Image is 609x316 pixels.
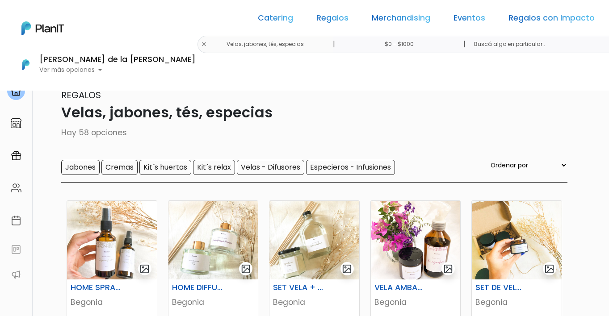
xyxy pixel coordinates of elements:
img: feedback-78b5a0c8f98aac82b08bfc38622c3050aee476f2c9584af64705fc4e61158814.svg [11,244,21,255]
button: PlanIt Logo [PERSON_NAME] de la [PERSON_NAME] Ver más opciones [11,53,196,76]
a: Regalos [316,14,349,25]
input: Especieros - Infusiones [306,160,395,175]
input: Kit´s huertas [139,160,191,175]
p: Begonia [273,296,356,308]
h6: SET VELA + DIFFUSER [268,283,330,292]
h6: VELA AMBAR + HOME SPRAY [369,283,431,292]
img: PlanIt Logo [16,55,36,75]
img: campaigns-02234683943229c281be62815700db0a1741e53638e28bf9629b52c665b00959.svg [11,150,21,161]
p: Regalos [42,88,567,102]
p: | [463,39,466,50]
img: gallery-light [342,264,352,274]
img: gallery-light [443,264,454,274]
img: thumb_IMG-3409-jpg.JPG [472,201,562,279]
img: people-662611757002400ad9ed0e3c099ab2801c6687ba6c219adb57efc949bc21e19d.svg [11,183,21,193]
h6: HOME DIFFUSER [167,283,229,292]
img: thumb_IMG-3784.JPG [67,201,157,279]
h6: HOME SPRAY MINI [65,283,127,292]
p: Begonia [475,296,558,308]
a: Regalos con Impacto [508,14,595,25]
img: thumb_CA12435B-C373-49FE-89F3-CD9C6BEED492.JPG [168,201,258,279]
img: PlanIt Logo [21,21,64,35]
p: Hay 58 opciones [42,127,567,138]
img: calendar-87d922413cdce8b2cf7b7f5f62616a5cf9e4887200fb71536465627b3292af00.svg [11,215,21,226]
input: Cremas [101,160,138,175]
img: thumb_IMG-0507.JPG [371,201,461,279]
img: marketplace-4ceaa7011d94191e9ded77b95e3339b90024bf715f7c57f8cf31f2d8c509eaba.svg [11,118,21,129]
h6: [PERSON_NAME] de la [PERSON_NAME] [39,56,196,64]
p: Begonia [172,296,255,308]
p: Begonia [71,296,153,308]
a: Eventos [454,14,485,25]
p: | [333,39,335,50]
img: home-e721727adea9d79c4d83392d1f703f7f8bce08238fde08b1acbfd93340b81755.svg [11,86,21,96]
p: Ver más opciones [39,67,196,73]
img: gallery-light [139,264,150,274]
h6: SET DE VELAS 3 DESEOS [470,283,532,292]
input: Jabones [61,160,100,175]
p: Velas, jabones, tés, especias [42,102,567,123]
p: Begonia [374,296,457,308]
img: gallery-light [544,264,554,274]
input: Kit´s relax [193,160,235,175]
img: close-6986928ebcb1d6c9903e3b54e860dbc4d054630f23adef3a32610726dff6a82b.svg [201,42,207,47]
img: gallery-light [241,264,251,274]
a: Merchandising [372,14,430,25]
img: partners-52edf745621dab592f3b2c58e3bca9d71375a7ef29c3b500c9f145b62cc070d4.svg [11,269,21,280]
input: Velas - Difusores [237,160,304,175]
a: Catering [258,14,293,25]
img: thumb_IMG-1290.JPG [269,201,359,279]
